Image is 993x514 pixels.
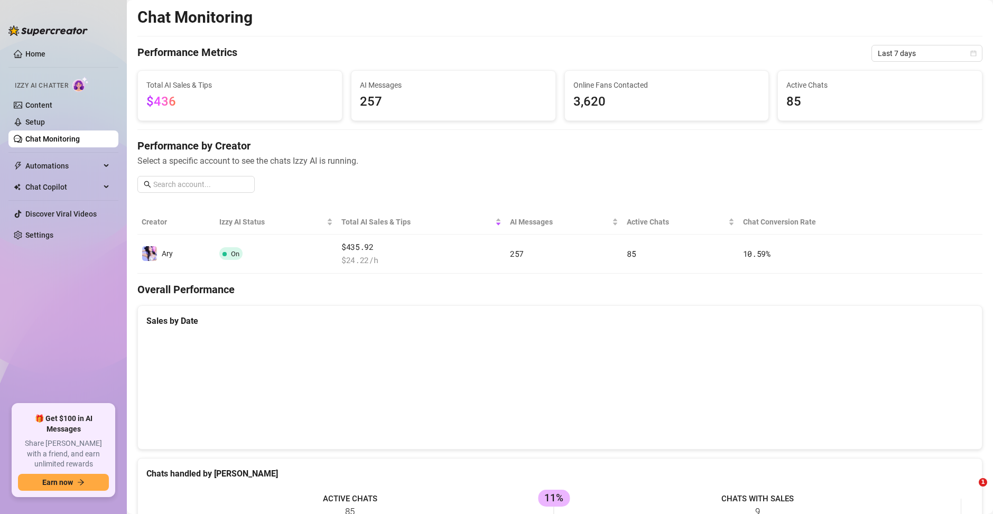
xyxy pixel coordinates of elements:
[360,92,547,112] span: 257
[162,249,173,258] span: Ary
[957,478,982,503] iframe: Intercom live chat
[146,467,973,480] div: Chats handled by [PERSON_NAME]
[77,479,85,486] span: arrow-right
[25,118,45,126] a: Setup
[215,210,337,235] th: Izzy AI Status
[627,248,636,259] span: 85
[137,282,982,297] h4: Overall Performance
[137,210,215,235] th: Creator
[743,248,771,259] span: 10.59 %
[25,101,52,109] a: Content
[341,254,502,267] span: $ 24.22 /h
[14,183,21,191] img: Chat Copilot
[15,81,68,91] span: Izzy AI Chatter
[146,314,973,328] div: Sales by Date
[510,248,524,259] span: 257
[137,154,982,167] span: Select a specific account to see the chats Izzy AI is running.
[25,157,100,174] span: Automations
[144,181,151,188] span: search
[137,7,253,27] h2: Chat Monitoring
[341,241,502,254] span: $435.92
[219,216,324,228] span: Izzy AI Status
[360,79,547,91] span: AI Messages
[25,231,53,239] a: Settings
[25,135,80,143] a: Chat Monitoring
[42,478,73,487] span: Earn now
[739,210,898,235] th: Chat Conversion Rate
[142,246,157,261] img: Ary
[573,79,760,91] span: Online Fans Contacted
[137,138,982,153] h4: Performance by Creator
[137,45,237,62] h4: Performance Metrics
[18,474,109,491] button: Earn nowarrow-right
[970,50,977,57] span: calendar
[627,216,726,228] span: Active Chats
[25,179,100,195] span: Chat Copilot
[146,94,176,109] span: $436
[231,250,239,258] span: On
[14,162,22,170] span: thunderbolt
[25,50,45,58] a: Home
[146,79,333,91] span: Total AI Sales & Tips
[153,179,248,190] input: Search account...
[786,92,973,112] span: 85
[506,210,623,235] th: AI Messages
[8,25,88,36] img: logo-BBDzfeDw.svg
[72,77,89,92] img: AI Chatter
[786,79,973,91] span: Active Chats
[25,210,97,218] a: Discover Viral Videos
[337,210,506,235] th: Total AI Sales & Tips
[341,216,493,228] span: Total AI Sales & Tips
[623,210,738,235] th: Active Chats
[510,216,610,228] span: AI Messages
[18,414,109,434] span: 🎁 Get $100 in AI Messages
[979,478,987,487] span: 1
[18,438,109,470] span: Share [PERSON_NAME] with a friend, and earn unlimited rewards
[573,92,760,112] span: 3,620
[878,45,976,61] span: Last 7 days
